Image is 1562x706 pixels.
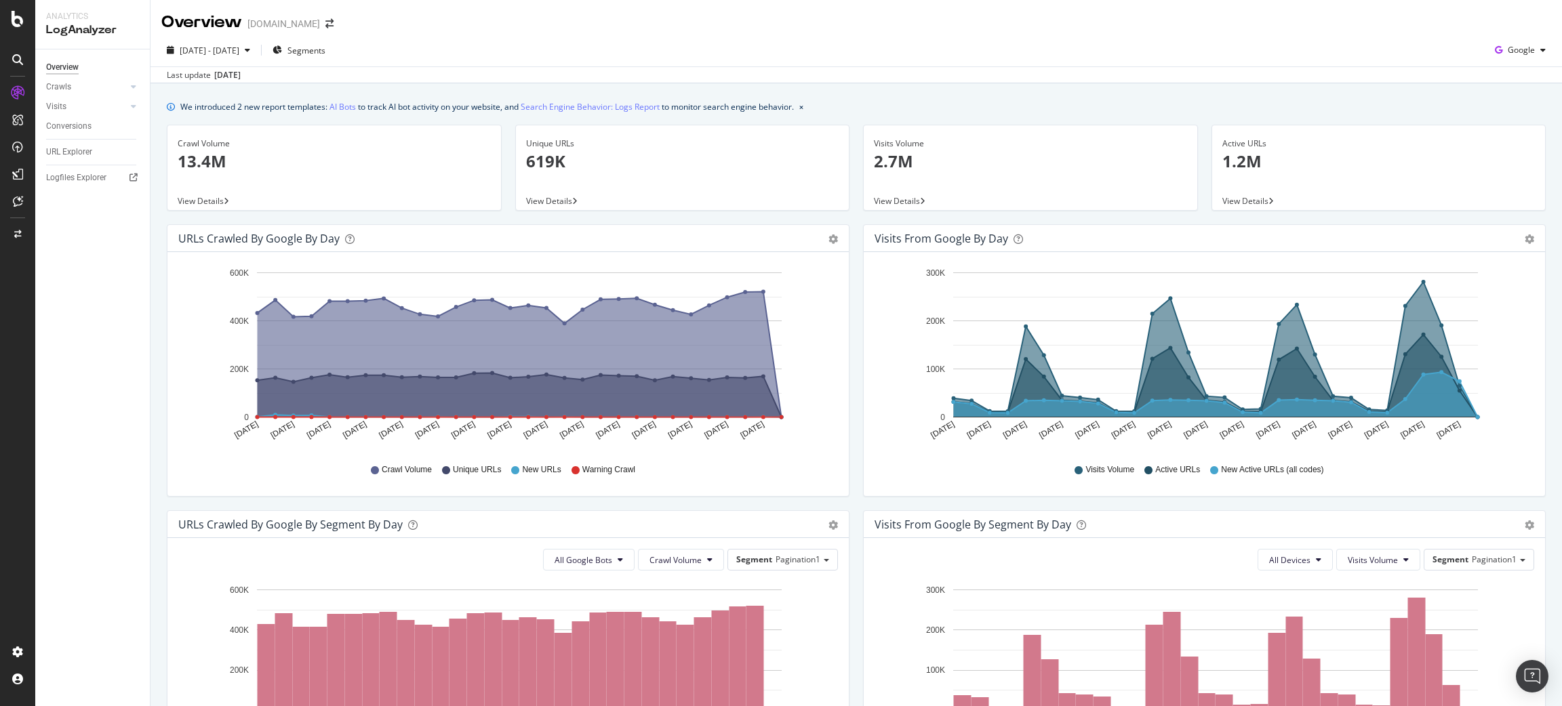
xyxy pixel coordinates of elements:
text: 100K [926,666,945,676]
text: [DATE] [449,419,477,440]
div: Open Intercom Messenger [1516,660,1548,692]
text: [DATE] [233,419,260,440]
text: 200K [230,365,249,374]
text: 400K [230,316,249,326]
div: LogAnalyzer [46,22,139,38]
div: gear [828,520,838,530]
text: 0 [940,413,945,422]
a: Visits [46,100,127,114]
text: [DATE] [666,419,694,440]
span: New URLs [522,464,561,476]
div: gear [1525,234,1534,244]
text: [DATE] [486,419,513,440]
span: Pagination1 [776,554,820,565]
button: All Google Bots [543,549,635,570]
div: We introduced 2 new report templates: to track AI bot activity on your website, and to monitor se... [180,100,794,114]
p: 1.2M [1222,150,1536,173]
text: [DATE] [378,419,405,440]
text: [DATE] [739,419,766,440]
div: [DOMAIN_NAME] [247,17,320,30]
span: Crawl Volume [382,464,432,476]
span: Unique URLs [453,464,501,476]
div: Visits from Google By Segment By Day [875,518,1071,531]
a: Search Engine Behavior: Logs Report [521,100,660,114]
span: View Details [874,195,920,207]
div: arrow-right-arrow-left [325,19,334,28]
button: [DATE] - [DATE] [161,39,256,61]
span: Warning Crawl [582,464,635,476]
text: [DATE] [341,419,368,440]
p: 2.7M [874,150,1187,173]
span: View Details [178,195,224,207]
div: URL Explorer [46,145,92,159]
button: Google [1489,39,1551,61]
text: [DATE] [305,419,332,440]
span: [DATE] - [DATE] [180,45,239,56]
text: [DATE] [1327,419,1354,440]
text: [DATE] [558,419,585,440]
div: Analytics [46,11,139,22]
a: Overview [46,60,140,75]
text: [DATE] [929,419,956,440]
div: Conversions [46,119,92,133]
div: Last update [167,69,241,81]
text: [DATE] [1363,419,1390,440]
div: Unique URLs [526,138,839,150]
span: View Details [1222,195,1268,207]
span: Visits Volume [1348,554,1398,566]
a: Crawls [46,80,127,94]
text: 300K [926,268,945,278]
div: Overview [161,11,242,34]
text: [DATE] [630,419,658,440]
div: Overview [46,60,79,75]
text: [DATE] [594,419,621,440]
button: close banner [796,97,807,117]
text: [DATE] [1254,419,1281,440]
button: All Devices [1258,549,1333,570]
div: URLs Crawled by Google by day [178,232,340,245]
text: [DATE] [1037,419,1064,440]
button: Visits Volume [1336,549,1420,570]
text: 400K [230,625,249,635]
div: info banner [167,100,1546,114]
div: Visits [46,100,66,114]
text: [DATE] [1399,419,1426,440]
text: [DATE] [1110,419,1137,440]
text: [DATE] [522,419,549,440]
div: Crawl Volume [178,138,491,150]
text: 600K [230,268,249,278]
div: Logfiles Explorer [46,171,106,185]
div: [DATE] [214,69,241,81]
text: [DATE] [1290,419,1317,440]
a: AI Bots [329,100,356,114]
p: 619K [526,150,839,173]
button: Crawl Volume [638,549,724,570]
text: 200K [230,666,249,676]
div: A chart. [875,263,1531,451]
div: gear [1525,520,1534,530]
text: [DATE] [965,419,993,440]
a: URL Explorer [46,145,140,159]
span: Active URLs [1155,464,1200,476]
svg: A chart. [178,263,835,451]
span: Pagination1 [1472,554,1517,565]
text: [DATE] [702,419,729,440]
span: All Devices [1269,554,1310,566]
text: [DATE] [1146,419,1173,440]
a: Logfiles Explorer [46,171,140,185]
span: Segments [287,45,325,56]
text: 100K [926,365,945,374]
text: [DATE] [414,419,441,440]
span: Crawl Volume [649,554,702,566]
span: View Details [526,195,572,207]
a: Conversions [46,119,140,133]
text: [DATE] [269,419,296,440]
text: 200K [926,625,945,635]
span: New Active URLs (all codes) [1221,464,1323,476]
div: URLs Crawled by Google By Segment By Day [178,518,403,531]
button: Segments [267,39,331,61]
text: 200K [926,316,945,326]
div: Active URLs [1222,138,1536,150]
text: 0 [244,413,249,422]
